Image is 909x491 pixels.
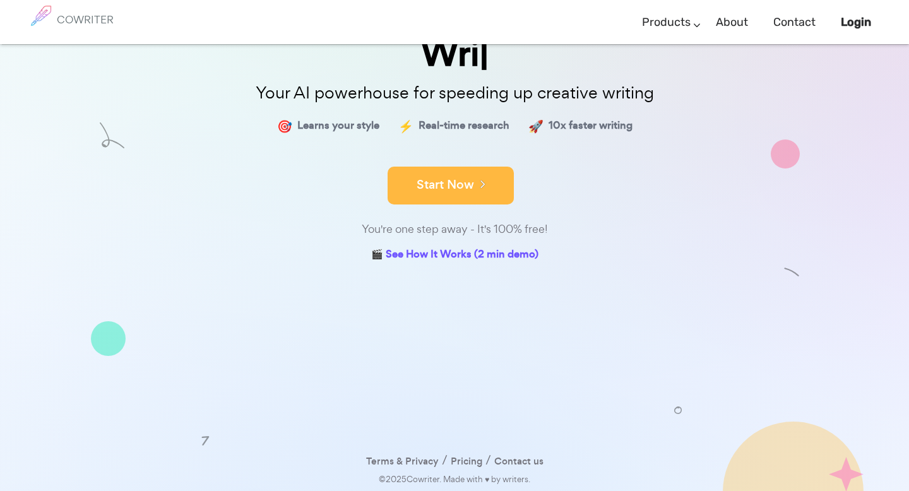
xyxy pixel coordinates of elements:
[139,35,770,71] div: Wri
[91,321,126,356] img: shape
[771,139,800,169] img: shape
[139,80,770,107] p: Your AI powerhouse for speeding up creative writing
[388,167,514,204] button: Start Now
[528,117,544,135] span: 🚀
[57,14,114,25] h6: COWRITER
[549,117,633,135] span: 10x faster writing
[366,453,439,471] a: Terms & Privacy
[482,452,494,468] span: /
[451,453,482,471] a: Pricing
[784,264,800,280] img: shape
[841,4,871,41] a: Login
[398,117,413,135] span: ⚡
[494,453,544,471] a: Contact us
[100,122,124,148] img: shape
[139,220,770,239] div: You're one step away - It's 100% free!
[297,117,379,135] span: Learns your style
[439,452,451,468] span: /
[674,406,682,414] img: shape
[841,15,871,29] b: Login
[371,245,538,265] a: 🎬 See How It Works (2 min demo)
[419,117,509,135] span: Real-time research
[200,435,211,446] img: shape
[642,4,691,41] a: Products
[716,4,748,41] a: About
[773,4,816,41] a: Contact
[277,117,292,135] span: 🎯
